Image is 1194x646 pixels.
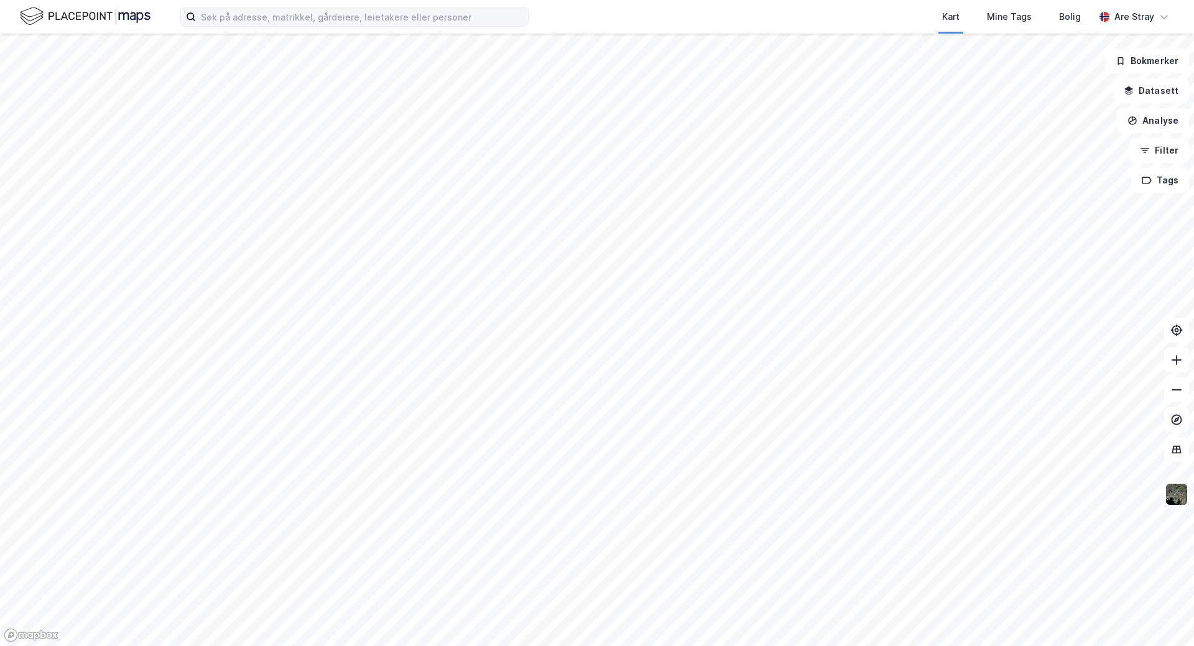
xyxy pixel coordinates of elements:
iframe: Chat Widget [1132,586,1194,646]
img: logo.f888ab2527a4732fd821a326f86c7f29.svg [20,6,150,27]
div: Are Stray [1114,9,1154,24]
input: Søk på adresse, matrikkel, gårdeiere, leietakere eller personer [196,7,528,26]
div: Mine Tags [987,9,1032,24]
div: Kart [942,9,960,24]
div: Bolig [1059,9,1081,24]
